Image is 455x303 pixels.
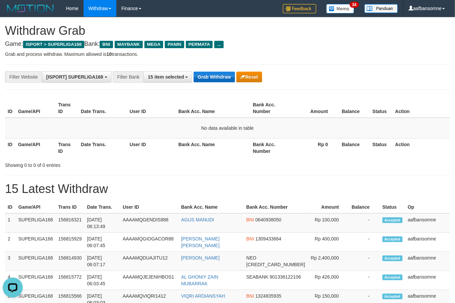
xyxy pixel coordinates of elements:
td: AAAAMQGENDIS888 [120,213,179,233]
span: MEGA [144,41,163,48]
span: Accepted [382,217,403,223]
span: MAYBANK [115,41,143,48]
td: Rp 2,400,000 [308,252,349,271]
th: ID [5,138,15,157]
td: - [349,252,380,271]
td: [DATE] 06:13:49 [84,213,120,233]
th: Game/API [16,201,56,213]
th: Op [405,201,450,213]
td: 156814930 [55,252,84,271]
th: Amount [290,99,338,118]
span: Accepted [382,275,403,280]
img: Button%20Memo.svg [326,4,354,13]
a: VIQRI ARDIANSYAH [181,293,225,299]
th: Status [380,201,405,213]
th: Game/API [15,99,55,118]
span: ISPORT > SUPERLIGA168 [23,41,84,48]
img: panduan.png [364,4,398,13]
th: User ID [127,99,176,118]
td: aafbansomne [405,252,450,271]
td: 2 [5,233,16,252]
td: - [349,213,380,233]
td: No data available in table [5,118,450,138]
th: Trans ID [55,99,78,118]
td: Rp 100,000 [308,213,349,233]
td: - [349,233,380,252]
h1: Withdraw Grab [5,24,450,37]
button: [ISPORT] SUPERLIGA168 [42,71,111,83]
span: Accepted [382,294,403,299]
p: Grab and process withdraw. Maximum allowed is transactions. [5,51,450,58]
td: AAAAMQJEJENIHBOS1 [120,271,179,290]
span: NEO [246,255,256,261]
td: 4 [5,271,16,290]
a: [PERSON_NAME] [181,255,220,261]
th: Status [370,99,392,118]
div: Filter Website [5,71,42,83]
th: Trans ID [55,201,84,213]
td: 156816321 [55,213,84,233]
th: Bank Acc. Name [176,99,250,118]
button: 15 item selected [143,71,192,83]
span: SEABANK [246,274,268,280]
td: SUPERLIGA168 [16,252,56,271]
td: AAAAMQGIOGACOR88 [120,233,179,252]
img: MOTION_logo.png [5,3,56,13]
th: Bank Acc. Name [179,201,244,213]
td: Rp 426,000 [308,271,349,290]
td: 156815772 [55,271,84,290]
span: Accepted [382,236,403,242]
th: Bank Acc. Number [250,138,290,157]
img: Feedback.jpg [283,4,316,13]
span: 15 item selected [148,74,184,80]
th: Date Trans. [78,99,127,118]
th: Game/API [15,138,55,157]
td: - [349,271,380,290]
button: Grab Withdraw [194,72,235,82]
div: Showing 0 to 0 of 0 entries [5,159,185,169]
td: [DATE] 06:07:45 [84,233,120,252]
span: [ISPORT] SUPERLIGA168 [46,74,103,80]
th: Bank Acc. Name [176,138,250,157]
h4: Game: Bank: [5,41,450,47]
span: ... [214,41,223,48]
span: Accepted [382,256,403,261]
td: aafbansomne [405,271,450,290]
th: Action [392,138,450,157]
button: Open LiveChat chat widget [3,3,23,23]
span: PANIN [165,41,184,48]
th: Rp 0 [290,138,338,157]
th: Balance [349,201,380,213]
td: 156815929 [55,233,84,252]
span: BNI [246,293,254,299]
th: Bank Acc. Number [244,201,308,213]
th: Balance [338,99,370,118]
strong: 10 [106,52,112,57]
td: Rp 400,000 [308,233,349,252]
span: BNI [246,217,254,222]
td: aafbansomne [405,213,450,233]
th: User ID [120,201,179,213]
td: [DATE] 06:07:17 [84,252,120,271]
span: Copy 5859457140486971 to clipboard [246,262,305,267]
span: Copy 1309433664 to clipboard [255,236,281,241]
td: SUPERLIGA168 [16,213,56,233]
th: User ID [127,138,176,157]
span: BNI [246,236,254,241]
th: ID [5,99,15,118]
div: Filter Bank [113,71,143,83]
span: Copy 901336122106 to clipboard [270,274,301,280]
th: Balance [338,138,370,157]
td: 3 [5,252,16,271]
td: [DATE] 06:03:45 [84,271,120,290]
th: Date Trans. [78,138,127,157]
th: Bank Acc. Number [250,99,290,118]
a: [PERSON_NAME] [PERSON_NAME] [181,236,220,248]
td: SUPERLIGA168 [16,233,56,252]
span: Copy 1324835935 to clipboard [255,293,281,299]
th: Amount [308,201,349,213]
a: AGUS MANUDI [181,217,214,222]
span: 34 [350,2,359,8]
button: Reset [236,72,262,82]
span: BNI [100,41,113,48]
